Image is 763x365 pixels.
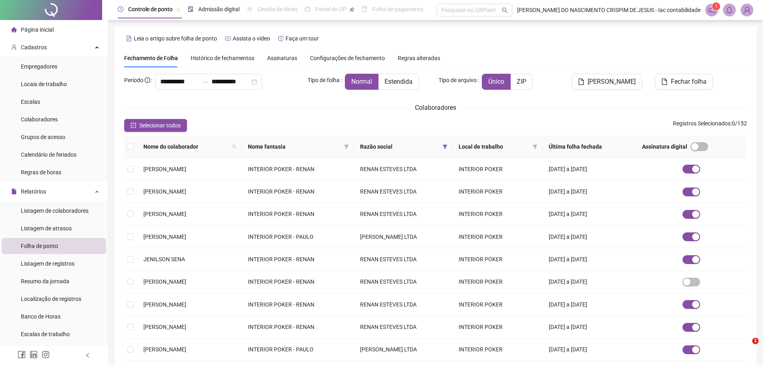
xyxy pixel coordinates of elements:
td: [PERSON_NAME] LTDA [354,339,452,361]
sup: 1 [712,2,720,10]
td: [DATE] a [DATE] [542,203,636,226]
span: Cadastros [21,44,47,50]
span: pushpin [176,7,181,12]
span: [PERSON_NAME] [143,188,186,195]
span: Assinatura digital [642,142,687,151]
span: Fechamento de Folha [124,55,178,61]
td: INTERIOR POKER - RENAN [242,271,354,293]
span: Leia o artigo sobre folha de ponto [134,35,217,42]
td: RENAN ESTEVES LTDA [354,316,452,338]
span: search [230,141,238,153]
td: RENAN ESTEVES LTDA [354,203,452,226]
span: Tipo de arquivo [439,76,477,85]
span: left [85,353,91,358]
span: Controle de ponto [128,6,173,12]
td: INTERIOR POKER - PAULO [242,339,354,361]
span: [PERSON_NAME] [143,211,186,217]
span: swap-right [202,79,208,85]
span: Listagem de atrasos [21,225,72,232]
span: Faça um tour [286,35,319,42]
span: home [11,27,17,32]
span: filter [531,141,539,153]
button: [PERSON_NAME] [572,74,642,90]
span: Listagem de colaboradores [21,208,89,214]
td: INTERIOR POKER [452,339,542,361]
span: Escalas de trabalho [21,331,70,337]
span: check-square [131,123,136,128]
td: [PERSON_NAME] LTDA [354,226,452,248]
td: INTERIOR POKER [452,203,542,226]
td: [DATE] a [DATE] [542,180,636,203]
span: Locais de trabalho [21,81,67,87]
button: Fechar folha [655,74,713,90]
td: RENAN ESTEVES LTDA [354,293,452,316]
span: file [661,79,668,85]
span: [PERSON_NAME] [143,346,186,353]
span: Assinaturas [267,55,297,61]
span: Estendida [385,78,413,85]
span: filter [443,144,447,149]
td: [DATE] a [DATE] [542,339,636,361]
span: [PERSON_NAME] [143,234,186,240]
span: dashboard [305,6,310,12]
td: RENAN ESTEVES LTDA [354,271,452,293]
span: Resumo da jornada [21,278,69,284]
span: Local de trabalho [459,142,529,151]
span: file-done [188,6,193,12]
span: [PERSON_NAME] [143,301,186,308]
span: ZIP [517,78,526,85]
span: Escalas [21,99,40,105]
span: Calendário de feriados [21,151,77,158]
span: filter [533,144,538,149]
span: pushpin [350,7,354,12]
td: INTERIOR POKER [452,271,542,293]
span: Painel do DP [315,6,346,12]
span: file [11,189,17,194]
td: INTERIOR POKER [452,248,542,270]
span: Selecionar todos [139,121,181,130]
span: Normal [351,78,372,85]
span: Tipo de folha [308,76,340,85]
iframe: Intercom live chat [736,338,755,357]
span: notification [708,6,715,14]
span: Histórico de fechamentos [191,55,254,61]
span: Razão social [360,142,439,151]
span: bell [726,6,733,14]
span: filter [441,141,449,153]
span: search [232,144,237,149]
span: filter [342,141,350,153]
span: 1 [715,4,718,9]
span: linkedin [30,351,38,359]
td: INTERIOR POKER - RENAN [242,203,354,226]
td: [DATE] a [DATE] [542,248,636,270]
span: Período [124,77,143,83]
span: file [578,79,584,85]
span: Empregadores [21,63,57,70]
span: Colaboradores [21,116,58,123]
span: Admissão digital [198,6,240,12]
span: [PERSON_NAME] [588,77,636,87]
td: [DATE] a [DATE] [542,316,636,338]
span: JENILSON SENA [143,256,185,262]
span: Regras alteradas [398,55,440,61]
span: Nome fantasia [248,142,341,151]
span: filter [344,144,349,149]
span: search [502,7,508,13]
span: file-text [126,36,132,41]
span: info-circle [145,77,150,83]
td: INTERIOR POKER - PAULO [242,226,354,248]
span: Página inicial [21,26,54,33]
td: INTERIOR POKER - RENAN [242,158,354,180]
span: youtube [225,36,231,41]
span: Colaboradores [415,104,456,111]
td: INTERIOR POKER [452,293,542,316]
img: 84356 [741,4,753,16]
span: [PERSON_NAME] DO NASCIMENTO CRISPIM DE JESUS - Iac contabilidade [517,6,701,14]
span: Assista o vídeo [233,35,270,42]
span: Listagem de registros [21,260,74,267]
span: Único [488,78,504,85]
td: INTERIOR POKER [452,316,542,338]
span: 1 [752,338,759,344]
td: INTERIOR POKER [452,226,542,248]
td: RENAN ESTEVES LTDA [354,248,452,270]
